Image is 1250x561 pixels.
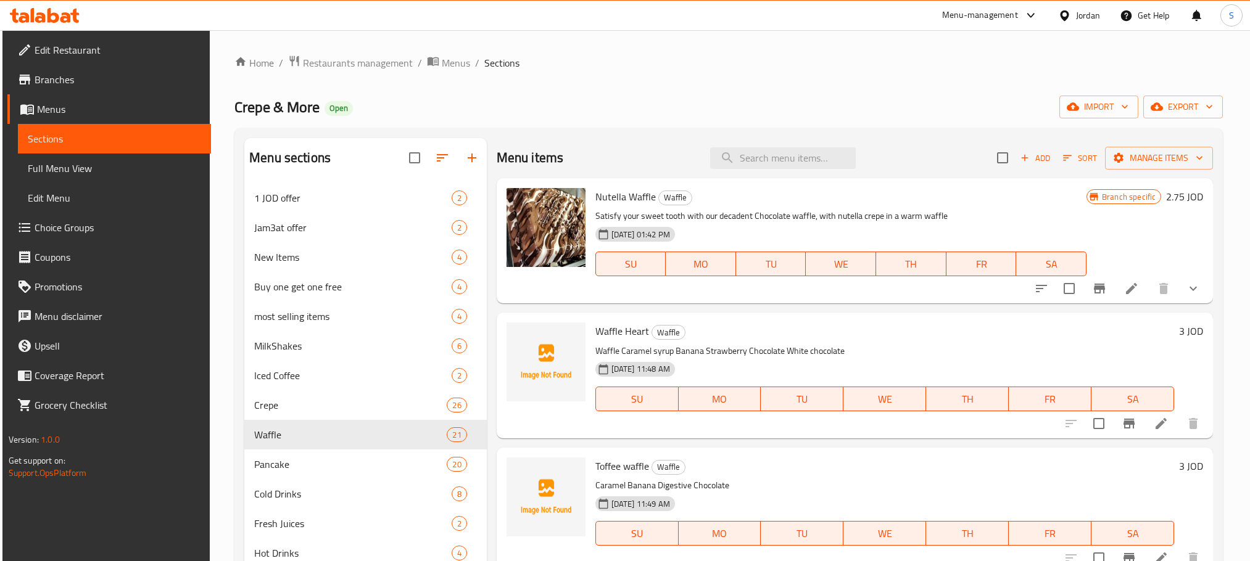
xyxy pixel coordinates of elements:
[244,213,487,242] div: Jam3at offer2
[7,331,211,361] a: Upsell
[254,338,451,353] div: MilkShakes
[1114,409,1144,438] button: Branch-specific-item
[659,190,692,205] span: Waffle
[452,311,466,322] span: 4
[244,449,487,479] div: Pancake20
[736,252,806,276] button: TU
[679,387,761,411] button: MO
[1166,188,1203,205] h6: 2.75 JOD
[244,242,487,272] div: New Items4
[507,188,586,267] img: Nutella Waffle
[35,250,201,264] span: Coupons
[684,525,756,543] span: MO
[843,387,926,411] button: WE
[1096,390,1169,408] span: SA
[325,103,353,113] span: Open
[658,190,692,205] div: Waffle
[452,546,467,560] div: items
[1149,274,1178,303] button: delete
[41,432,60,448] span: 1.0.0
[9,432,39,448] span: Version:
[447,429,466,441] span: 21
[35,398,201,412] span: Grocery Checklist
[601,255,661,273] span: SU
[35,309,201,324] span: Menu disclaimer
[244,390,487,420] div: Crepe26
[1059,96,1138,118] button: import
[254,190,451,205] span: 1 JOD offer
[254,486,451,501] div: Cold Drinks
[7,35,211,65] a: Edit Restaurant
[942,8,1018,23] div: Menu-management
[931,390,1004,408] span: TH
[452,250,467,264] div: items
[254,250,451,264] div: New Items
[254,546,451,560] span: Hot Drinks
[806,252,876,276] button: WE
[1009,387,1091,411] button: FR
[452,279,467,294] div: items
[452,338,467,353] div: items
[452,516,467,531] div: items
[1153,99,1213,115] span: export
[447,399,466,411] span: 26
[7,242,211,272] a: Coupons
[1060,149,1100,168] button: Sort
[1021,255,1082,273] span: SA
[1055,149,1105,168] span: Sort items
[1229,9,1234,22] span: S
[28,131,201,146] span: Sections
[1178,409,1208,438] button: delete
[457,143,487,173] button: Add section
[35,279,201,294] span: Promotions
[766,390,838,408] span: TU
[484,55,519,70] span: Sections
[475,55,479,70] li: /
[254,368,451,383] span: Iced Coffee
[1027,274,1056,303] button: sort-choices
[254,457,447,472] span: Pancake
[234,55,274,70] a: Home
[876,252,946,276] button: TH
[595,521,679,546] button: SU
[234,93,320,121] span: Crepe & More
[35,338,201,353] span: Upsell
[325,101,353,116] div: Open
[601,390,674,408] span: SU
[1115,150,1203,166] span: Manage items
[990,145,1016,171] span: Select section
[254,220,451,235] span: Jam3at offer
[926,521,1009,546] button: TH
[244,420,487,449] div: Waffle21
[18,183,211,213] a: Edit Menu
[766,525,838,543] span: TU
[254,398,447,412] div: Crepe
[452,252,466,263] span: 4
[843,521,926,546] button: WE
[7,94,211,124] a: Menus
[946,252,1017,276] button: FR
[1014,525,1087,543] span: FR
[28,161,201,176] span: Full Menu View
[684,390,756,408] span: MO
[254,427,447,442] div: Waffle
[679,521,761,546] button: MO
[761,387,843,411] button: TU
[254,516,451,531] div: Fresh Juices
[35,220,201,235] span: Choice Groups
[1086,411,1112,436] span: Select to update
[652,325,685,340] div: Waffle
[666,252,736,276] button: MO
[595,322,649,340] span: Waffle Heart
[1124,281,1139,296] a: Edit menu item
[1179,322,1203,340] h6: 3 JOD
[452,547,466,559] span: 4
[848,525,921,543] span: WE
[254,279,451,294] div: Buy one get one free
[244,479,487,509] div: Cold Drinks8
[497,149,564,167] h2: Menu items
[1097,191,1161,203] span: Branch specific
[244,301,487,331] div: most selling items4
